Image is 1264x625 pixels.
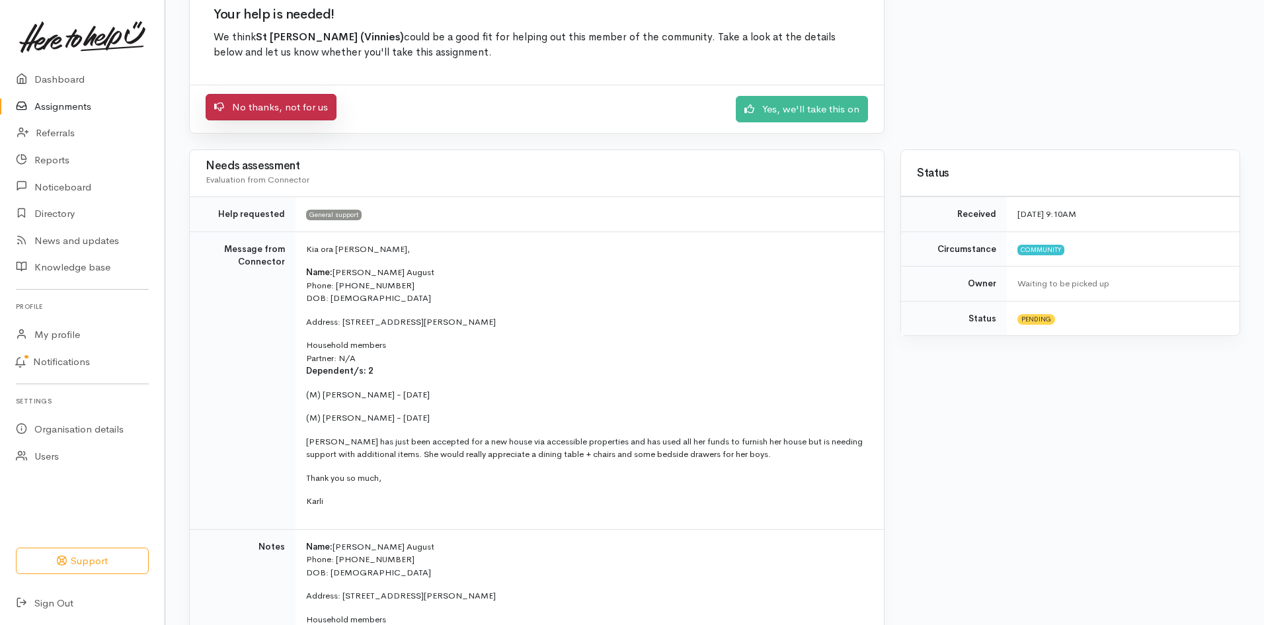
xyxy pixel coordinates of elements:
p: Address: [STREET_ADDRESS][PERSON_NAME] [306,589,868,603]
span: Karli [306,495,323,507]
h2: Your help is needed! [214,7,860,22]
p: We think could be a good fit for helping out this member of the community. Take a look at the det... [214,30,860,61]
h6: Profile [16,298,149,315]
div: Waiting to be picked up [1017,277,1224,290]
span: Dependent/s: 2 [306,365,374,376]
p: Address: [STREET_ADDRESS][PERSON_NAME] [306,315,868,329]
td: Status [901,301,1007,335]
h6: Settings [16,392,149,410]
p: [PERSON_NAME] August Phone: [PHONE_NUMBER] DOB: [DEMOGRAPHIC_DATA] [306,266,868,305]
td: Help requested [190,197,296,232]
span: Pending [1017,314,1055,325]
a: Yes, we'll take this on [736,96,868,123]
span: General support [306,210,362,220]
span: Name: [306,541,333,552]
td: Circumstance [901,231,1007,267]
h3: Needs assessment [206,160,868,173]
a: No thanks, not for us [206,94,336,121]
span: Thank you so much, [306,472,381,483]
td: Owner [901,267,1007,302]
span: (M) [PERSON_NAME] - [DATE] [306,412,430,423]
p: Kia ora [PERSON_NAME], [306,243,868,256]
p: [PERSON_NAME] August Phone: [PHONE_NUMBER] DOB: [DEMOGRAPHIC_DATA] [306,540,868,579]
td: Message from Connector [190,231,296,529]
h3: Status [917,167,1224,180]
p: Household members Partner: N/A [306,339,868,378]
span: Name: [306,267,333,278]
td: Received [901,197,1007,232]
span: (M) [PERSON_NAME] - [DATE] [306,389,430,400]
p: [PERSON_NAME] has just been accepted for a new house via accessible properties and has used all h... [306,435,868,461]
time: [DATE] 9:10AM [1017,208,1076,220]
span: Evaluation from Connector [206,174,309,185]
span: Community [1017,245,1064,255]
button: Support [16,548,149,575]
b: St [PERSON_NAME] (Vinnies) [256,30,404,44]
